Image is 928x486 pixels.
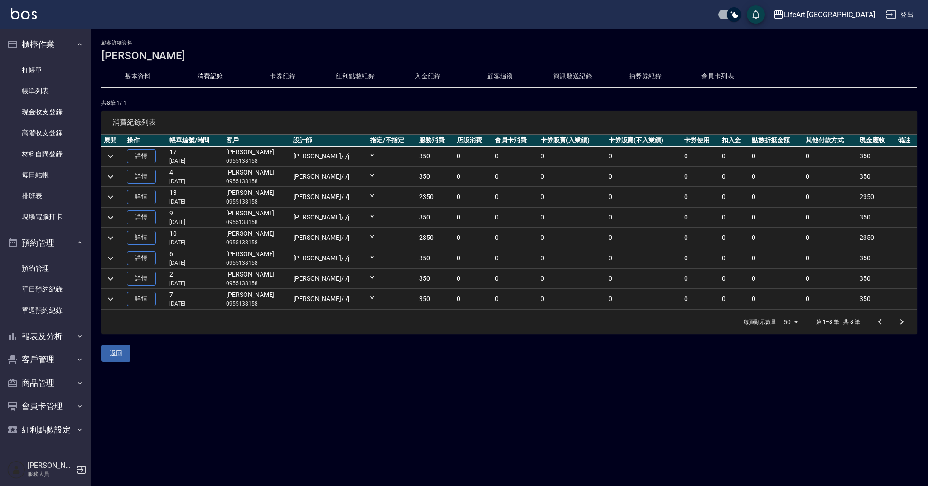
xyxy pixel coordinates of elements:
td: [PERSON_NAME] / /j [291,289,368,309]
td: [PERSON_NAME] [224,167,291,187]
td: 0 [538,228,606,248]
td: 0 [454,228,493,248]
th: 帳單編號/時間 [167,135,224,146]
a: 詳情 [127,210,156,224]
td: 0 [803,269,857,289]
td: 0 [454,208,493,228]
p: [DATE] [169,218,222,226]
td: Y [368,167,417,187]
td: [PERSON_NAME] / /j [291,146,368,166]
td: 0 [803,146,857,166]
button: expand row [104,170,117,184]
td: 350 [857,289,895,309]
td: Y [368,269,417,289]
td: 0 [606,228,682,248]
a: 詳情 [127,231,156,245]
button: 基本資料 [101,66,174,87]
td: 0 [720,269,749,289]
button: 返回 [101,345,130,362]
a: 每日結帳 [4,165,87,185]
td: 0 [493,167,538,187]
button: expand row [104,211,117,224]
td: 0 [749,289,803,309]
td: 0 [682,269,720,289]
td: 0 [493,146,538,166]
th: 現金應收 [857,135,895,146]
td: 0 [720,228,749,248]
button: 客戶管理 [4,348,87,371]
td: 0 [606,187,682,207]
td: 0 [749,187,803,207]
button: 紅利點數紀錄 [319,66,391,87]
p: 0955138158 [226,157,289,165]
p: 0955138158 [226,300,289,308]
td: Y [368,208,417,228]
h5: [PERSON_NAME] [28,461,74,470]
th: 客戶 [224,135,291,146]
td: 350 [857,269,895,289]
p: 0955138158 [226,238,289,247]
button: 入金紀錄 [391,66,464,87]
td: 13 [167,187,224,207]
td: 0 [454,146,493,166]
td: 0 [720,146,749,166]
td: 7 [167,289,224,309]
td: 350 [417,248,455,268]
td: 350 [857,146,895,166]
td: 0 [538,167,606,187]
p: 0955138158 [226,279,289,287]
button: 簡訊發送紀錄 [536,66,609,87]
a: 材料自購登錄 [4,144,87,165]
td: 0 [493,289,538,309]
a: 現金收支登錄 [4,102,87,122]
td: 0 [682,167,720,187]
p: [DATE] [169,157,222,165]
td: [PERSON_NAME] / /j [291,167,368,187]
p: [DATE] [169,279,222,287]
button: expand row [104,252,117,265]
button: 預約管理 [4,231,87,255]
td: 0 [682,228,720,248]
button: 報表及分析 [4,325,87,348]
h2: 顧客詳細資料 [101,40,917,46]
td: [PERSON_NAME] [224,289,291,309]
a: 詳情 [127,272,156,286]
p: 第 1–8 筆 共 8 筆 [816,318,860,326]
p: 共 8 筆, 1 / 1 [101,99,917,107]
h3: [PERSON_NAME] [101,49,917,62]
td: 0 [454,167,493,187]
td: 0 [803,187,857,207]
button: 登出 [882,6,917,23]
a: 詳情 [127,149,156,163]
button: save [747,5,765,24]
button: expand row [104,292,117,306]
a: 帳單列表 [4,81,87,102]
td: 0 [606,208,682,228]
button: 商品管理 [4,371,87,395]
td: 0 [749,167,803,187]
th: 設計師 [291,135,368,146]
button: expand row [104,231,117,245]
th: 服務消費 [417,135,455,146]
p: 0955138158 [226,259,289,267]
td: 9 [167,208,224,228]
span: 消費紀錄列表 [112,118,906,127]
td: 0 [538,146,606,166]
th: 展開 [101,135,125,146]
td: 0 [803,208,857,228]
td: 0 [803,289,857,309]
p: [DATE] [169,300,222,308]
button: 會員卡管理 [4,394,87,418]
td: Y [368,289,417,309]
td: 0 [454,187,493,207]
td: 2 [167,269,224,289]
button: expand row [104,150,117,163]
td: [PERSON_NAME] [224,208,291,228]
img: Logo [11,8,37,19]
td: [PERSON_NAME] / /j [291,248,368,268]
p: [DATE] [169,177,222,185]
th: 卡券販賣(入業績) [538,135,606,146]
td: 0 [454,248,493,268]
td: 0 [720,289,749,309]
td: 350 [857,248,895,268]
